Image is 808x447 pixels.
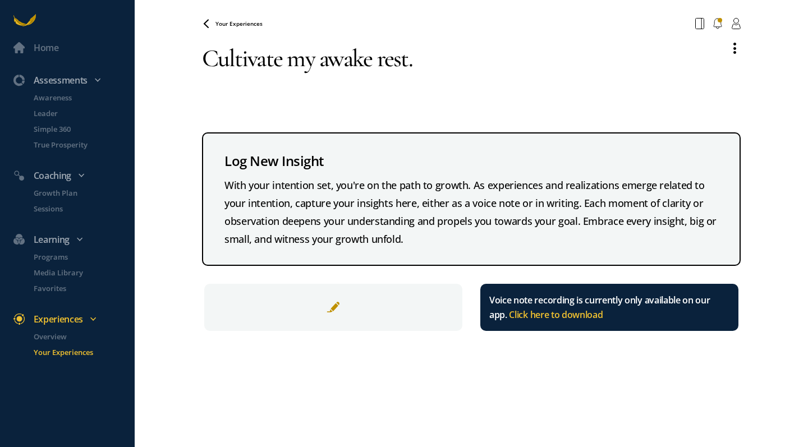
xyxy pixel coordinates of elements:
a: Leader [20,108,135,119]
div: Assessments [7,73,139,87]
p: Overview [34,331,132,342]
a: Simple 360 [20,123,135,135]
p: Awareness [34,92,132,103]
a: Programs [20,251,135,262]
a: True Prosperity [20,139,135,150]
div: Voice note recording is currently only available on our app. [489,293,729,322]
div: With your intention set, you're on the path to growth. As experiences and realizations emerge rel... [224,176,718,248]
span: Your Experiences [215,20,263,27]
p: Simple 360 [34,123,132,135]
div: Home [34,40,59,55]
div: Experiences [7,312,139,326]
p: True Prosperity [34,139,132,150]
a: Awareness [20,92,135,103]
div: Log New Insight [224,150,718,172]
a: Your Experiences [20,347,135,358]
a: Favorites [20,283,135,294]
div: Coaching [7,168,139,183]
div: Learning [7,232,139,247]
a: Growth Plan [20,187,135,199]
p: Growth Plan [34,187,132,199]
p: Your Experiences [34,347,132,358]
a: Sessions [20,203,135,214]
p: Sessions [34,203,132,214]
textarea: Cultivate my awake rest. [202,34,720,114]
a: Overview [20,331,135,342]
p: Favorites [34,283,132,294]
span: Click here to download [509,308,603,321]
p: Leader [34,108,132,119]
p: Programs [34,251,132,262]
a: Media Library [20,267,135,278]
p: Media Library [34,267,132,278]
